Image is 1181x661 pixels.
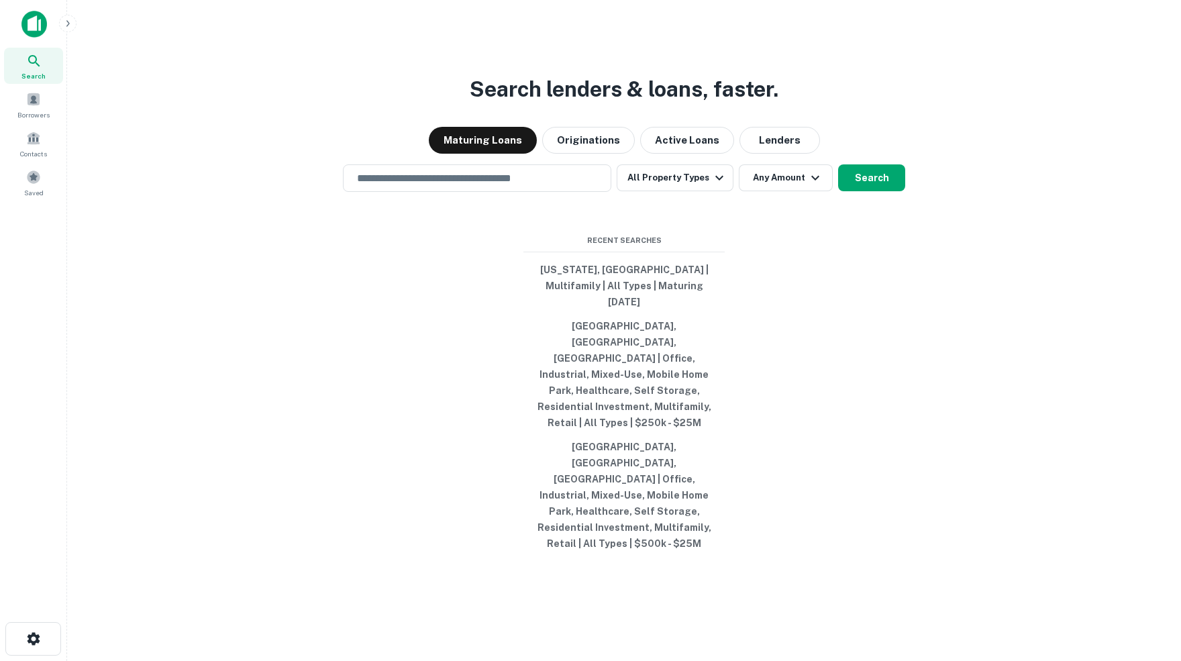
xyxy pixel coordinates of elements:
[24,187,44,198] span: Saved
[523,235,725,246] span: Recent Searches
[470,73,778,105] h3: Search lenders & loans, faster.
[739,127,820,154] button: Lenders
[838,164,905,191] button: Search
[20,148,47,159] span: Contacts
[21,11,47,38] img: capitalize-icon.png
[523,258,725,314] button: [US_STATE], [GEOGRAPHIC_DATA] | Multifamily | All Types | Maturing [DATE]
[4,87,63,123] a: Borrowers
[739,164,833,191] button: Any Amount
[523,314,725,435] button: [GEOGRAPHIC_DATA], [GEOGRAPHIC_DATA], [GEOGRAPHIC_DATA] | Office, Industrial, Mixed-Use, Mobile H...
[21,70,46,81] span: Search
[523,435,725,556] button: [GEOGRAPHIC_DATA], [GEOGRAPHIC_DATA], [GEOGRAPHIC_DATA] | Office, Industrial, Mixed-Use, Mobile H...
[640,127,734,154] button: Active Loans
[542,127,635,154] button: Originations
[1114,554,1181,618] iframe: Chat Widget
[4,48,63,84] a: Search
[17,109,50,120] span: Borrowers
[617,164,733,191] button: All Property Types
[429,127,537,154] button: Maturing Loans
[4,125,63,162] a: Contacts
[4,164,63,201] a: Saved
